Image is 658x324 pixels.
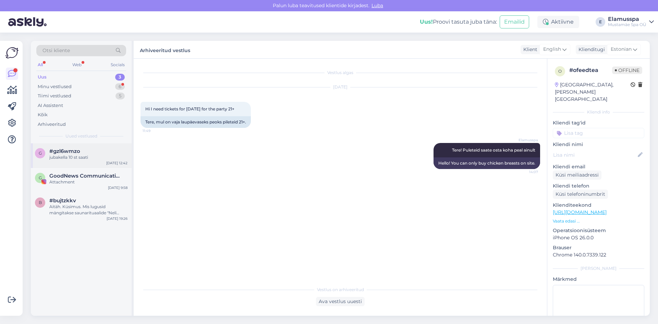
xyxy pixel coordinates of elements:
[49,154,127,160] div: jubakella 10 st saati
[65,133,97,139] span: Uued vestlused
[317,287,364,293] span: Vestlus on arhiveeritud
[521,46,537,53] div: Klient
[143,128,168,133] span: 11:49
[553,209,607,215] a: [URL][DOMAIN_NAME]
[38,121,66,128] div: Arhiveeritud
[38,83,72,90] div: Minu vestlused
[608,16,646,22] div: Elamusspa
[39,200,42,205] span: b
[608,22,646,27] div: Mustamäe Spa OÜ
[49,197,76,204] span: #bujtzkkv
[38,111,48,118] div: Kõik
[553,141,644,148] p: Kliendi nimi
[553,190,608,199] div: Küsi telefoninumbrit
[543,46,561,53] span: English
[553,244,644,251] p: Brauser
[36,60,44,69] div: All
[612,67,642,74] span: Offline
[553,265,644,272] div: [PERSON_NAME]
[107,216,127,221] div: [DATE] 19:26
[106,160,127,166] div: [DATE] 12:42
[553,234,644,241] p: iPhone OS 26.0.0
[553,109,644,115] div: Kliendi info
[42,47,70,54] span: Otsi kliente
[141,116,251,128] div: Tere, mul on vaja laupäevaseks peoks pileteid 21+.
[38,74,47,81] div: Uus
[553,251,644,259] p: Chrome 140.0.7339.122
[140,45,190,54] label: Arhiveeritud vestlus
[49,204,127,216] div: Aitäh. Küsimus. Mis lugusid mängitakse saunarituaalide "Neli aastaaega" ja "Vihtade vägi" ajal?
[49,173,121,179] span: GoodNews Communication
[558,69,562,74] span: o
[115,83,125,90] div: 6
[141,70,540,76] div: Vestlus algas
[420,19,433,25] b: Uus!
[553,119,644,127] p: Kliendi tag'id
[38,102,63,109] div: AI Assistent
[553,182,644,190] p: Kliendi telefon
[39,151,42,156] span: g
[316,297,365,306] div: Ava vestlus uuesti
[553,151,636,159] input: Lisa nimi
[5,46,19,59] img: Askly Logo
[108,185,127,190] div: [DATE] 9:58
[553,227,644,234] p: Operatsioonisüsteem
[420,18,497,26] div: Proovi tasuta juba täna:
[369,2,385,9] span: Luba
[49,179,127,185] div: Attachment
[553,128,644,138] input: Lisa tag
[512,169,538,175] span: 14:07
[555,81,631,103] div: [GEOGRAPHIC_DATA], [PERSON_NAME][GEOGRAPHIC_DATA]
[596,17,605,27] div: E
[553,218,644,224] p: Vaata edasi ...
[553,202,644,209] p: Klienditeekond
[115,74,125,81] div: 3
[608,16,654,27] a: ElamusspaMustamäe Spa OÜ
[611,46,632,53] span: Estonian
[145,106,234,111] span: Hi I need tickets for [DATE] for the party 21+
[452,147,535,153] span: Tere! Puleteid saate osta koha peal ainult
[49,148,80,154] span: #gzl6wmzo
[553,276,644,283] p: Märkmed
[537,16,579,28] div: Aktiivne
[512,137,538,143] span: Elamusspa
[553,163,644,170] p: Kliendi email
[434,157,540,169] div: Hello! You can only buy chicken breasts on site.
[71,60,83,69] div: Web
[115,93,125,99] div: 5
[500,15,529,28] button: Emailid
[38,93,71,99] div: Tiimi vestlused
[141,84,540,90] div: [DATE]
[576,46,605,53] div: Klienditugi
[39,175,42,180] span: G
[553,170,601,180] div: Küsi meiliaadressi
[569,66,612,74] div: # ofeedtea
[109,60,126,69] div: Socials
